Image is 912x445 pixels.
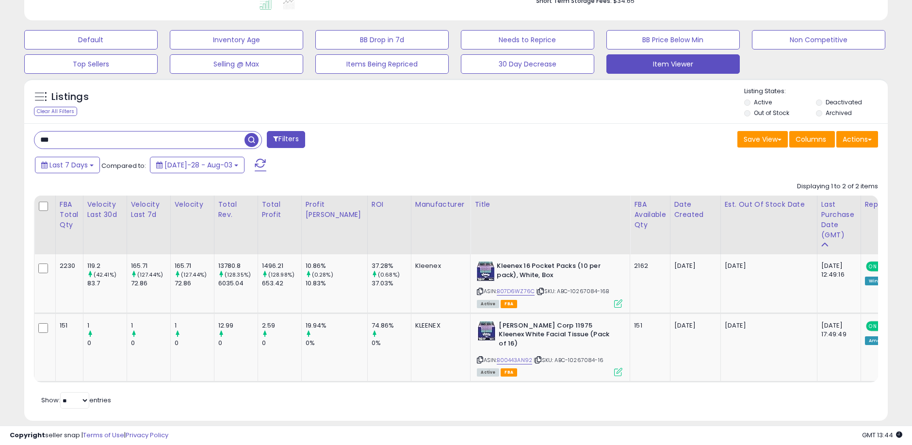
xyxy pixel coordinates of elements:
div: ASIN: [477,321,622,375]
span: FBA [501,300,517,308]
button: Top Sellers [24,54,158,74]
span: [DATE]-28 - Aug-03 [164,160,232,170]
div: 151 [634,321,662,330]
h5: Listings [51,90,89,104]
div: Total Rev. [218,199,254,220]
div: 19.94% [306,321,367,330]
div: Displaying 1 to 2 of 2 items [797,182,878,191]
div: Velocity [175,199,210,210]
small: (128.98%) [268,271,294,279]
div: 83.7 [87,279,127,288]
div: 2230 [60,262,76,270]
div: 0 [175,339,214,347]
button: Last 7 Days [35,157,100,173]
div: [DATE] [674,262,713,270]
span: Show: entries [41,396,111,405]
button: Item Viewer [606,54,740,74]
span: All listings currently available for purchase on Amazon [477,300,499,308]
button: Non Competitive [752,30,885,49]
span: 2025-08-11 13:44 GMT [862,430,902,440]
div: Last Purchase Date (GMT) [821,199,857,240]
div: 12.99 [218,321,258,330]
div: FBA Available Qty [634,199,666,230]
button: Selling @ Max [170,54,303,74]
div: 2.59 [262,321,301,330]
div: Amazon AI [865,336,899,345]
div: 1 [175,321,214,330]
div: 2162 [634,262,662,270]
div: 165.71 [175,262,214,270]
div: 1496.21 [262,262,301,270]
div: 72.86 [131,279,170,288]
div: 13780.8 [218,262,258,270]
div: 0 [262,339,301,347]
span: | SKU: ABC-10267084-16 [534,356,603,364]
div: 1 [131,321,170,330]
div: 37.03% [372,279,411,288]
span: Columns [796,134,826,144]
b: [PERSON_NAME] Corp 11975 Kleenex White Facial Tissue (Pack of 16) [499,321,617,351]
label: Archived [826,109,852,117]
div: Date Created [674,199,717,220]
span: ON [867,322,879,330]
div: Profit [PERSON_NAME] [306,199,363,220]
div: 72.86 [175,279,214,288]
div: Velocity Last 30d [87,199,123,220]
div: 0 [131,339,170,347]
div: 37.28% [372,262,411,270]
div: seller snap | | [10,431,168,440]
button: Actions [836,131,878,148]
div: 0% [306,339,367,347]
div: 6035.04 [218,279,258,288]
span: ON [867,263,879,271]
div: ROI [372,199,407,210]
span: FBA [501,368,517,377]
small: (127.44%) [181,271,207,279]
b: Kleenex 16 Pocket Packs (10 per pack), White, Box [497,262,615,282]
div: 0% [372,339,411,347]
a: B00443AN92 [497,356,532,364]
div: Kleenex [415,262,463,270]
a: Terms of Use [83,430,124,440]
small: (127.44%) [137,271,163,279]
div: 1 [87,321,127,330]
div: 653.42 [262,279,301,288]
div: KLEENEX [415,321,463,330]
label: Active [754,98,772,106]
p: [DATE] [725,262,810,270]
div: 0 [218,339,258,347]
button: Items Being Repriced [315,54,449,74]
div: 165.71 [131,262,170,270]
button: Save View [737,131,788,148]
div: Clear All Filters [34,107,77,116]
img: 51GmyzFyJjL._SL40_.jpg [477,262,494,281]
div: Velocity Last 7d [131,199,166,220]
div: Manufacturer [415,199,467,210]
button: [DATE]-28 - Aug-03 [150,157,244,173]
small: (42.41%) [94,271,116,279]
div: FBA Total Qty [60,199,79,230]
div: Est. Out Of Stock Date [725,199,813,210]
div: 10.83% [306,279,367,288]
div: 119.2 [87,262,127,270]
div: Win BuyBox [865,277,899,285]
button: 30 Day Decrease [461,54,594,74]
div: Title [474,199,626,210]
div: ASIN: [477,262,622,307]
button: Inventory Age [170,30,303,49]
img: 51Ru+e2LlvL._SL40_.jpg [477,321,496,341]
p: Listing States: [744,87,888,96]
button: Filters [267,131,305,148]
div: 74.86% [372,321,411,330]
p: [DATE] [725,321,810,330]
span: All listings currently available for purchase on Amazon [477,368,499,377]
div: 0 [87,339,127,347]
div: [DATE] 12:49:16 [821,262,853,279]
small: (0.68%) [378,271,400,279]
div: Repricing [865,199,903,210]
button: Default [24,30,158,49]
small: (0.28%) [312,271,333,279]
strong: Copyright [10,430,45,440]
small: (128.35%) [225,271,251,279]
label: Out of Stock [754,109,789,117]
